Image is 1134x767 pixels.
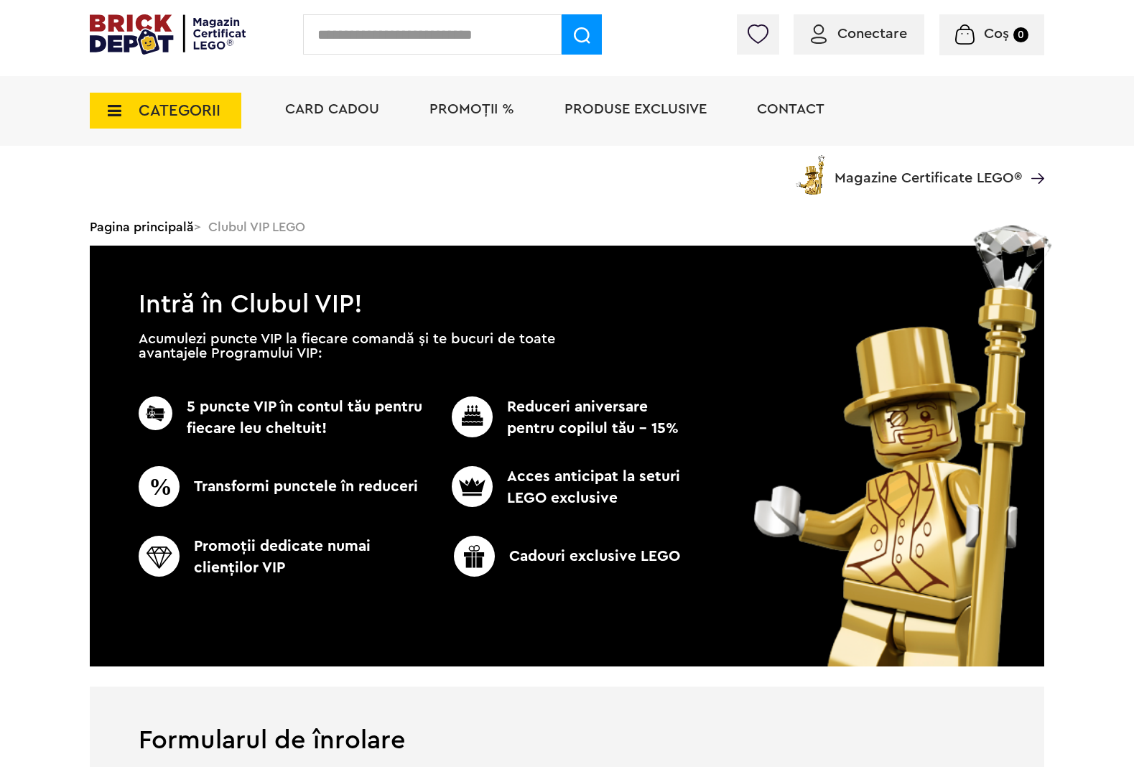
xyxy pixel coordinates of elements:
p: Promoţii dedicate numai clienţilor VIP [139,536,428,579]
span: Conectare [837,27,907,41]
span: Magazine Certificate LEGO® [835,152,1022,185]
img: CC_BD_Green_chek_mark [452,396,493,437]
a: Contact [757,102,824,116]
p: 5 puncte VIP în contul tău pentru fiecare leu cheltuit! [139,396,428,440]
a: Produse exclusive [564,102,707,116]
a: Card Cadou [285,102,379,116]
span: CATEGORII [139,103,220,118]
img: CC_BD_Green_chek_mark [139,396,172,430]
p: Acumulezi puncte VIP la fiecare comandă și te bucuri de toate avantajele Programului VIP: [139,332,555,361]
p: Cadouri exclusive LEGO [422,536,712,577]
a: PROMOȚII % [429,102,514,116]
small: 0 [1013,27,1028,42]
img: vip_page_image [734,226,1074,666]
h1: Intră în Clubul VIP! [90,246,1044,312]
img: CC_BD_Green_chek_mark [139,536,180,577]
div: > Clubul VIP LEGO [90,208,1044,246]
a: Pagina principală [90,220,194,233]
span: Coș [984,27,1009,41]
h1: Formularul de înrolare [90,687,1044,753]
p: Reduceri aniversare pentru copilul tău - 15% [428,396,685,440]
img: CC_BD_Green_chek_mark [139,466,180,507]
a: Magazine Certificate LEGO® [1022,152,1044,167]
p: Acces anticipat la seturi LEGO exclusive [428,466,685,509]
a: Conectare [811,27,907,41]
img: CC_BD_Green_chek_mark [452,466,493,507]
img: CC_BD_Green_chek_mark [454,536,495,577]
p: Transformi punctele în reduceri [139,466,428,507]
